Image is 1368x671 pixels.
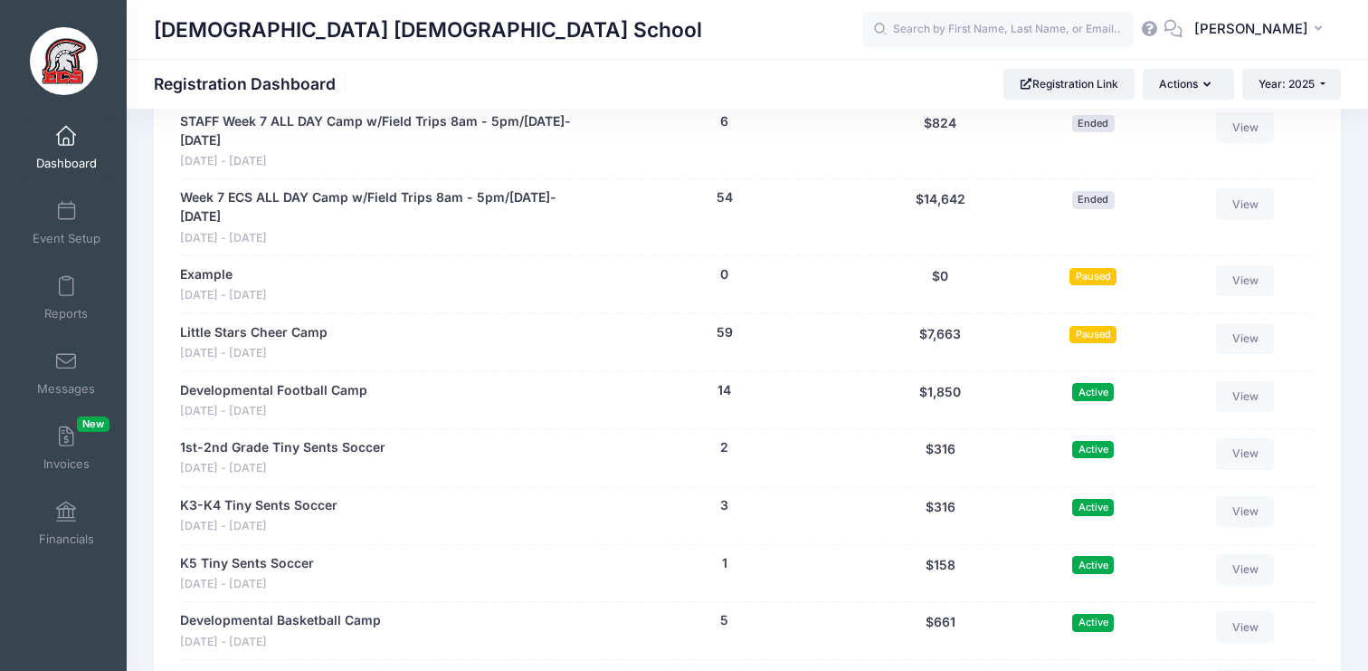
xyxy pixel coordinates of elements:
[154,74,351,93] h1: Registration Dashboard
[24,417,109,480] a: InvoicesNew
[180,323,328,342] a: Little Stars Cheer Camp
[1072,383,1114,400] span: Active
[180,554,314,573] a: K5 Tiny Sents Soccer
[720,496,728,515] button: 3
[180,438,385,457] a: 1st-2nd Grade Tiny Sents Soccer
[720,438,728,457] button: 2
[180,381,367,400] a: Developmental Football Camp
[717,323,733,342] button: 59
[862,12,1134,48] input: Search by First Name, Last Name, or Email...
[860,554,1019,593] div: $158
[717,188,733,207] button: 54
[1216,438,1274,469] a: View
[1003,69,1135,100] a: Registration Link
[39,532,94,547] span: Financials
[1072,441,1114,458] span: Active
[180,496,337,515] a: K3-K4 Tiny Sents Soccer
[1069,326,1116,343] span: Paused
[180,112,580,150] a: STAFF Week 7 ALL DAY Camp w/Field Trips 8am - 5pm/[DATE]-[DATE]
[1216,611,1274,642] a: View
[24,191,109,254] a: Event Setup
[180,153,580,170] span: [DATE] - [DATE]
[24,341,109,405] a: Messages
[154,9,702,51] h1: [DEMOGRAPHIC_DATA] [DEMOGRAPHIC_DATA] School
[1242,69,1341,100] button: Year: 2025
[43,456,90,472] span: Invoices
[1072,115,1115,132] span: Ended
[1069,268,1116,285] span: Paused
[860,112,1019,170] div: $824
[860,323,1019,362] div: $7,663
[860,611,1019,650] div: $661
[1072,499,1114,516] span: Active
[180,576,314,593] span: [DATE] - [DATE]
[722,554,727,573] button: 1
[1216,381,1274,412] a: View
[1143,69,1233,100] button: Actions
[24,492,109,555] a: Financials
[180,403,367,420] span: [DATE] - [DATE]
[720,611,728,630] button: 5
[36,156,97,171] span: Dashboard
[860,188,1019,246] div: $14,642
[1072,191,1115,208] span: Ended
[1072,614,1114,631] span: Active
[30,27,98,95] img: Evangelical Christian School
[1216,323,1274,354] a: View
[1072,556,1114,573] span: Active
[180,460,385,477] span: [DATE] - [DATE]
[1259,77,1315,91] span: Year: 2025
[180,345,328,362] span: [DATE] - [DATE]
[180,518,337,535] span: [DATE] - [DATE]
[180,265,233,284] a: Example
[180,634,381,651] span: [DATE] - [DATE]
[720,265,728,284] button: 0
[860,438,1019,477] div: $316
[180,287,267,304] span: [DATE] - [DATE]
[180,611,381,630] a: Developmental Basketball Camp
[24,266,109,330] a: Reports
[180,230,580,247] span: [DATE] - [DATE]
[77,417,109,432] span: New
[720,112,728,131] button: 6
[1216,188,1274,219] a: View
[180,188,580,226] a: Week 7 ECS ALL DAY Camp w/Field Trips 8am - 5pm/[DATE]-[DATE]
[37,381,95,397] span: Messages
[1194,19,1308,39] span: [PERSON_NAME]
[44,306,88,321] span: Reports
[24,116,109,179] a: Dashboard
[860,496,1019,535] div: $316
[860,265,1019,304] div: $0
[1216,496,1274,527] a: View
[1183,9,1341,51] button: [PERSON_NAME]
[33,231,100,246] span: Event Setup
[717,381,731,400] button: 14
[1216,112,1274,143] a: View
[860,381,1019,420] div: $1,850
[1216,265,1274,296] a: View
[1216,554,1274,585] a: View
